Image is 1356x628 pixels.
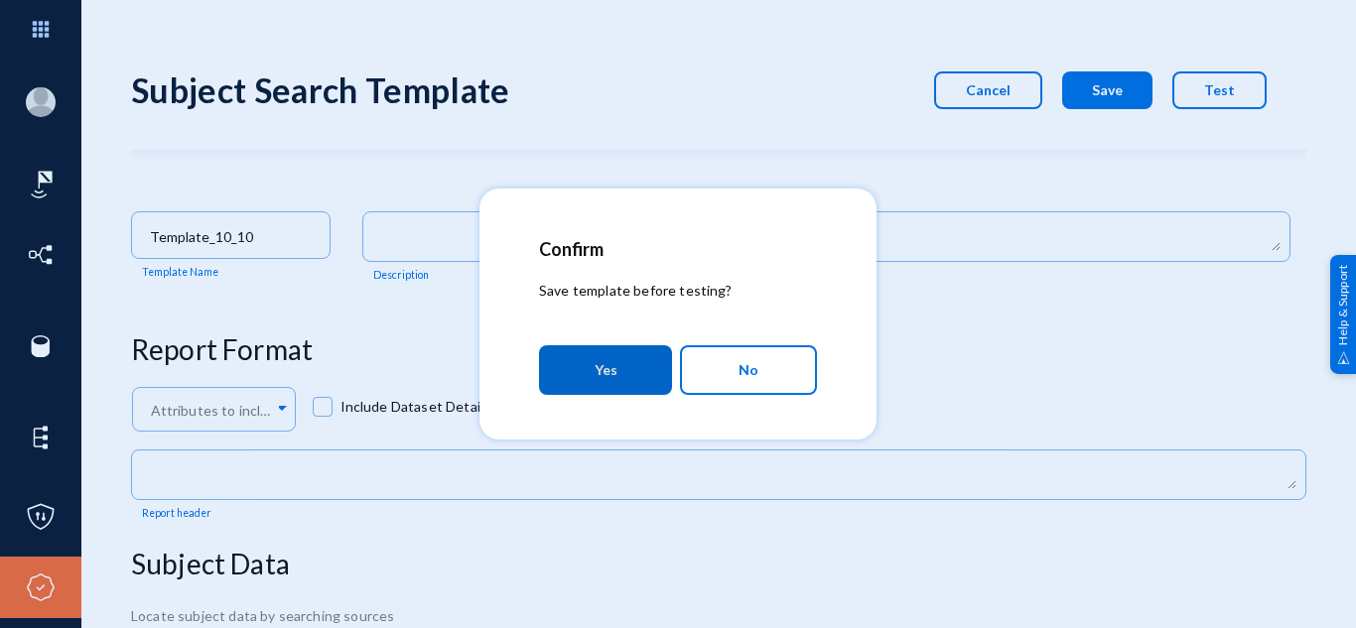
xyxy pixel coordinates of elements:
[539,280,817,301] p: Save template before testing?
[539,238,817,260] h2: Confirm
[680,345,817,395] button: No
[739,353,758,387] span: No
[539,345,672,395] button: Yes
[595,352,617,388] span: Yes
